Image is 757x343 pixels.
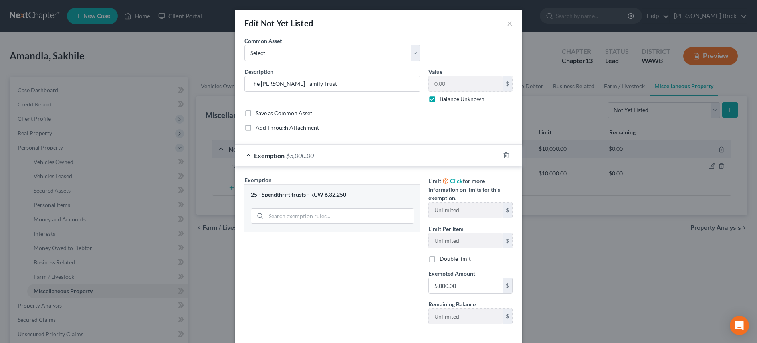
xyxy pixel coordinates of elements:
[503,76,512,91] div: $
[254,152,285,159] span: Exemption
[429,76,503,91] input: 0.00
[440,255,471,263] label: Double limit
[730,316,749,335] div: Open Intercom Messenger
[244,37,282,45] label: Common Asset
[244,177,271,183] span: Exemption
[503,233,512,248] div: $
[450,177,463,184] a: Click
[440,95,484,103] label: Balance Unknown
[256,109,312,117] label: Save as Common Asset
[428,177,441,184] span: Limit
[429,309,503,324] input: --
[244,68,273,75] span: Description
[429,233,503,248] input: --
[503,203,512,218] div: $
[256,124,319,132] label: Add Through Attachment
[503,278,512,293] div: $
[286,152,314,159] span: $5,000.00
[244,18,313,29] div: Edit Not Yet Listed
[503,309,512,324] div: $
[428,225,464,233] label: Limit Per Item
[507,18,513,28] button: ×
[428,300,476,308] label: Remaining Balance
[428,177,500,201] span: for more information on limits for this exemption.
[428,67,442,76] label: Value
[429,203,503,218] input: --
[428,270,475,277] span: Exempted Amount
[245,76,420,91] input: Describe...
[266,209,414,224] input: Search exemption rules...
[429,278,503,293] input: 0.00
[251,191,414,199] div: 25 - Spendthrift trusts - RCW 6.32.250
